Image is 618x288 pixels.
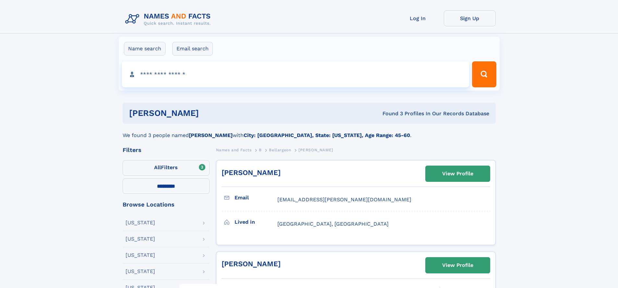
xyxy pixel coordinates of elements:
[277,196,411,203] span: [EMAIL_ADDRESS][PERSON_NAME][DOMAIN_NAME]
[222,260,281,268] a: [PERSON_NAME]
[442,258,473,273] div: View Profile
[126,236,155,242] div: [US_STATE]
[189,132,233,138] b: [PERSON_NAME]
[154,164,161,170] span: All
[123,160,210,176] label: Filters
[126,269,155,274] div: [US_STATE]
[123,202,210,207] div: Browse Locations
[426,257,490,273] a: View Profile
[444,10,496,26] a: Sign Up
[123,124,496,139] div: We found 3 people named with .
[269,146,291,154] a: Bellargeon
[259,146,262,154] a: B
[472,61,496,87] button: Search Button
[244,132,410,138] b: City: [GEOGRAPHIC_DATA], State: [US_STATE], Age Range: 45-60
[269,148,291,152] span: Bellargeon
[123,147,210,153] div: Filters
[298,148,333,152] span: [PERSON_NAME]
[216,146,252,154] a: Names and Facts
[235,217,277,228] h3: Lived in
[277,221,389,227] span: [GEOGRAPHIC_DATA], [GEOGRAPHIC_DATA]
[129,109,291,117] h1: [PERSON_NAME]
[123,10,216,28] img: Logo Names and Facts
[235,192,277,203] h3: Email
[291,110,489,117] div: Found 3 Profiles In Our Records Database
[126,253,155,258] div: [US_STATE]
[172,42,213,56] label: Email search
[259,148,262,152] span: B
[222,169,281,177] a: [PERSON_NAME]
[426,166,490,182] a: View Profile
[124,42,165,56] label: Name search
[442,166,473,181] div: View Profile
[126,220,155,225] div: [US_STATE]
[122,61,469,87] input: search input
[392,10,444,26] a: Log In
